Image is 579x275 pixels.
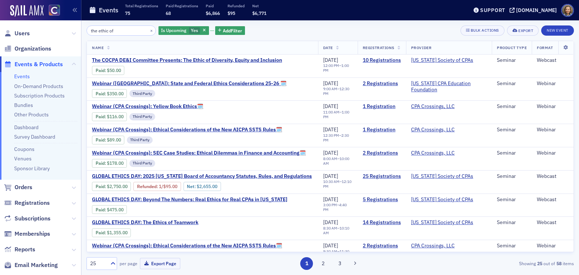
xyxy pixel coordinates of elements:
[137,184,159,189] span: :
[92,103,214,110] span: Webinar (CPA Crossings): Yellow Book Ethics🗓️
[92,150,306,156] a: Webinar (CPA Crossings): SEC Case Studies: Ethical Dilemmas in Finance and Accounting🗓️
[14,73,30,80] a: Events
[228,10,235,16] span: $95
[96,184,107,189] span: :
[96,114,107,119] span: :
[14,146,35,152] a: Coupons
[206,10,220,16] span: $6,866
[541,25,574,36] button: New Event
[92,66,124,75] div: Paid: 12 - $5000
[507,25,539,36] button: Export
[4,60,63,68] a: Events & Products
[107,230,128,235] span: $1,355.00
[411,243,457,249] span: CPA Crossings, LLC
[323,226,337,231] time: 8:30 AM
[323,87,353,96] div: –
[252,10,266,16] span: $6,771
[96,137,107,143] span: :
[14,165,50,172] a: Sponsor Library
[323,57,338,63] span: [DATE]
[323,226,353,235] div: –
[92,219,214,226] a: GLOBAL ETHICS DAY: The Ethics of Teamwork
[537,80,568,87] div: Webinar
[125,3,158,8] p: Total Registrations
[411,127,455,133] a: CPA Crossings, LLC
[96,160,107,166] span: :
[497,103,527,110] div: Seminar
[497,219,527,226] div: Seminar
[363,57,401,64] a: 10 Registrations
[166,10,171,16] span: 68
[92,173,312,180] a: GLOBAL ETHICS DAY: 2025 [US_STATE] Board of Accountancy Statutes, Rules, and Regulations
[125,10,130,16] span: 75
[537,45,553,50] span: Format
[461,25,504,36] button: Bulk Actions
[14,155,32,162] a: Venues
[96,230,107,235] span: :
[215,26,245,35] button: AddFilter
[107,114,124,119] span: $116.00
[92,57,282,64] span: The COCPA DE&I Committee Presents: The Ethic of Diversity, Equity and Inclusion
[129,113,155,120] div: Third Party
[541,27,574,33] a: New Event
[497,196,527,203] div: Seminar
[411,219,473,226] a: [US_STATE] Society of CPAs
[411,80,487,93] span: California CPA Education Foundation
[14,111,49,118] a: Other Products
[323,196,338,203] span: [DATE]
[252,3,266,8] p: Net
[323,156,353,166] div: –
[537,219,568,226] div: Webcast
[411,196,473,203] a: [US_STATE] Society of CPAs
[96,91,105,96] a: Paid
[323,202,337,207] time: 3:00 PM
[4,29,30,37] a: Users
[92,80,286,87] span: Webinar (CA): State and Federal Ethics Considerations 25-26 🗓
[15,215,51,223] span: Subscriptions
[90,260,106,267] div: 25
[107,184,128,189] span: $2,750.00
[323,133,349,143] time: 2:30 PM
[187,184,197,189] span: Net :
[96,91,107,96] span: :
[148,27,155,33] button: ×
[537,150,568,156] div: Webinar
[4,246,35,254] a: Reports
[323,150,338,156] span: [DATE]
[323,249,353,259] div: –
[4,45,51,53] a: Organizations
[323,86,349,96] time: 12:30 PM
[411,219,473,226] span: Colorado Society of CPAs
[323,63,353,73] div: –
[497,57,527,64] div: Seminar
[99,6,118,15] h1: Events
[497,243,527,249] div: Seminar
[300,257,313,270] button: 1
[411,173,473,180] span: Colorado Society of CPAs
[96,160,105,166] a: Paid
[92,205,127,214] div: Paid: 6 - $47500
[323,156,337,161] time: 8:00 AM
[323,203,353,212] div: –
[411,196,473,203] span: Colorado Society of CPAs
[96,137,105,143] a: Paid
[4,230,50,238] a: Memberships
[92,136,124,144] div: Paid: 1 - $8900
[497,173,527,180] div: Seminar
[166,3,198,8] p: Paid Registrations
[323,242,338,249] span: [DATE]
[480,7,505,13] div: Support
[14,102,33,108] a: Bundles
[323,156,349,166] time: 10:00 AM
[15,230,50,238] span: Memberships
[92,89,127,98] div: Paid: 2 - $35000
[4,199,50,207] a: Registrations
[323,109,349,119] time: 1:00 PM
[537,243,568,249] div: Webinar
[323,133,353,143] div: –
[92,182,131,191] div: Paid: 31 - $275000
[4,215,51,223] a: Subscriptions
[140,258,180,269] button: Export Page
[363,150,401,156] a: 2 Registrations
[471,28,499,32] div: Bulk Actions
